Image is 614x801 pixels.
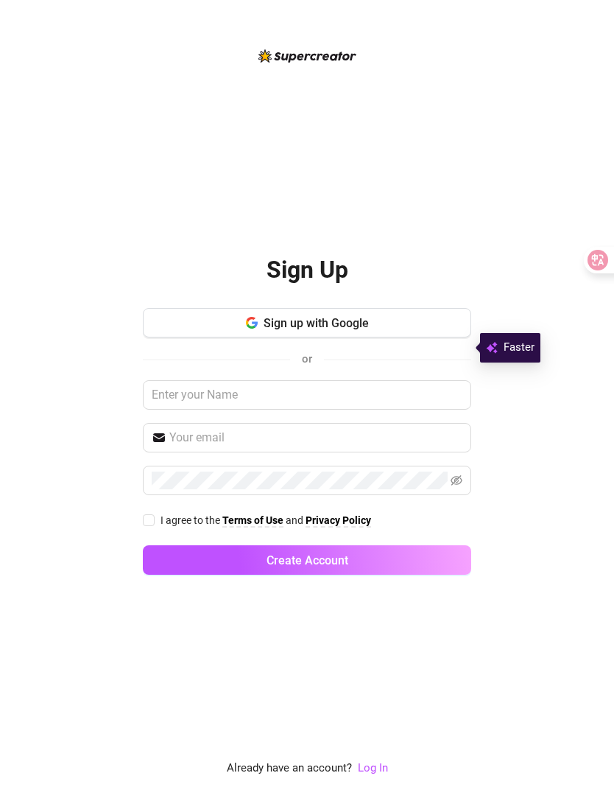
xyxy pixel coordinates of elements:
[160,514,222,526] span: I agree to the
[451,475,462,486] span: eye-invisible
[504,339,534,357] span: Faster
[286,514,306,526] span: and
[222,514,283,528] a: Terms of Use
[302,352,312,365] span: or
[358,760,388,777] a: Log In
[258,49,356,63] img: logo-BBDzfeDw.svg
[227,760,352,777] span: Already have an account?
[267,553,348,567] span: Create Account
[143,545,471,575] button: Create Account
[143,308,471,337] button: Sign up with Google
[222,514,283,526] strong: Terms of Use
[306,514,371,526] strong: Privacy Policy
[169,429,462,447] input: Your email
[267,255,348,285] h2: Sign Up
[486,339,498,357] img: svg%3e
[264,316,369,330] span: Sign up with Google
[358,761,388,774] a: Log In
[306,514,371,528] a: Privacy Policy
[143,380,471,410] input: Enter your Name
